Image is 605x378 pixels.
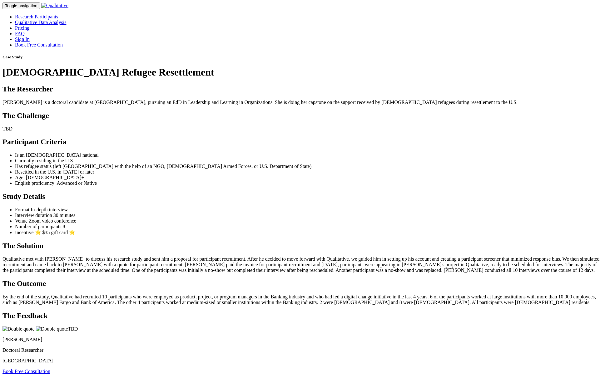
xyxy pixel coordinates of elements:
span: Toggle navigation [5,3,37,8]
img: Double quote [2,326,35,332]
li: Currently residing in the U.S. [15,158,603,164]
h2: The Researcher [2,85,603,93]
li: Has refugee status (left [GEOGRAPHIC_DATA] with the help of an NGO, [DEMOGRAPHIC_DATA] Armed Forc... [15,164,603,169]
li: English proficiency: Advanced or Native [15,180,603,186]
a: Book Free Consultation [2,369,50,374]
a: Research Participants [15,14,58,19]
li: Age: [DEMOGRAPHIC_DATA]+ [15,175,603,180]
span: 30 minutes [53,213,76,218]
p: [PERSON_NAME] [2,337,603,342]
span: Venue [15,218,27,223]
img: Qualitative [41,3,68,8]
h1: [DEMOGRAPHIC_DATA] Refugee Resettlement [2,66,603,78]
h2: The Challenge [2,111,603,120]
p: TBD [2,326,603,332]
p: Doctoral Researcher [2,347,603,353]
a: FAQ [15,31,25,36]
li: Resettled in the U.S. in [DATE] or later [15,169,603,175]
h2: The Outcome [2,279,603,288]
span: Zoom video conference [29,218,76,223]
h2: Participant Criteria [2,138,603,146]
p: Qualitative met with [PERSON_NAME] to discuss his research study and sent him a proposal for part... [2,256,603,273]
h2: The Solution [2,242,603,250]
span: Interview duration [15,213,52,218]
iframe: Chat Widget [574,348,605,378]
span: Incentive [15,230,34,235]
h2: Study Details [2,192,603,201]
button: Toggle navigation [2,2,40,9]
a: Qualitative Data Analysis [15,20,66,25]
span: Number of participants [15,224,61,229]
span: 8 [62,224,65,229]
p: [GEOGRAPHIC_DATA] [2,358,603,364]
a: Book Free Consultation [15,42,63,47]
p: [PERSON_NAME] is a doctoral candidate at [GEOGRAPHIC_DATA], pursuing an EdD in Leadership and Lea... [2,100,603,105]
a: Pricing [15,25,29,31]
span: Format [15,207,29,212]
h2: The Feedback [2,312,603,320]
h5: Case Study [2,55,603,60]
a: Sign In [15,37,30,42]
p: By the end of the study, Qualitative had recruited 10 participants who were employed as product, ... [2,294,603,305]
li: Is an [DEMOGRAPHIC_DATA] national [15,152,603,158]
span: In-depth interview [31,207,68,212]
p: TBD [2,126,603,132]
img: Double quote [36,326,68,332]
span: ⭐ $35 gift card ⭐ [35,230,76,235]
